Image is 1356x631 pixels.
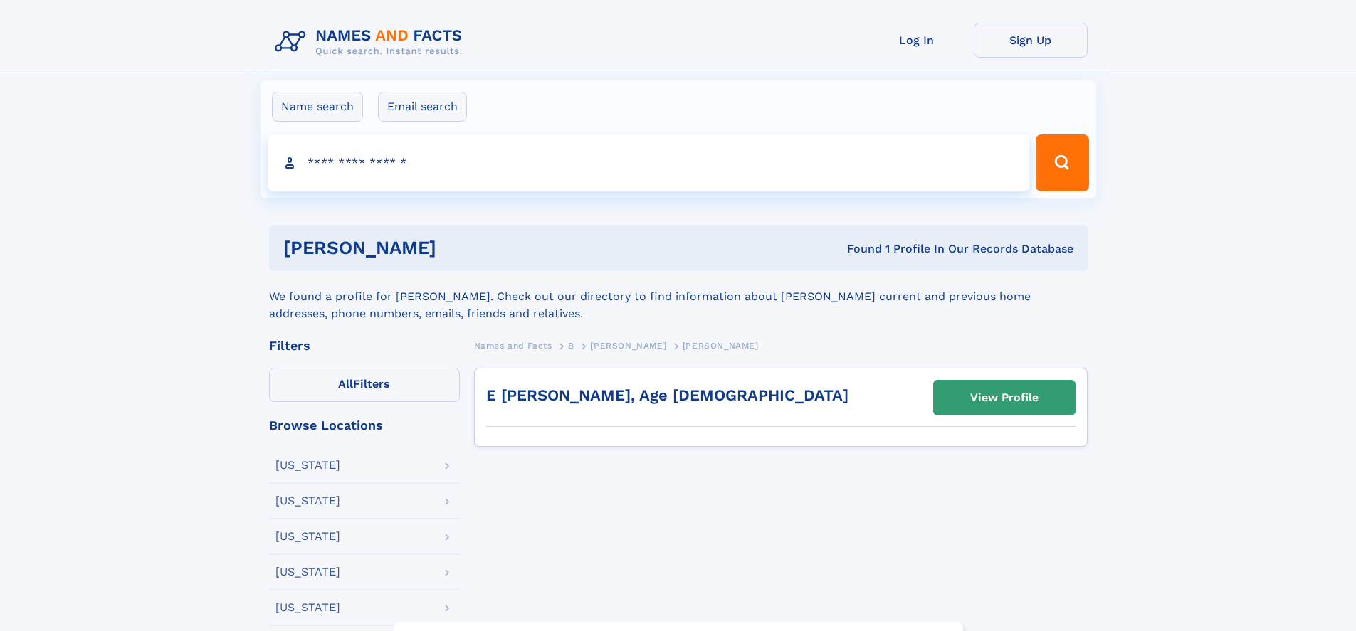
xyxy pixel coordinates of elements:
div: [US_STATE] [275,602,340,613]
a: [PERSON_NAME] [590,336,666,354]
div: Browse Locations [269,419,460,432]
div: View Profile [970,381,1039,414]
a: Sign Up [974,23,1088,58]
div: [US_STATE] [275,566,340,578]
div: [US_STATE] [275,460,340,471]
label: Name search [272,92,363,122]
a: Names and Facts [474,336,552,354]
div: We found a profile for [PERSON_NAME]. Check out our directory to find information about [PERSON_N... [269,271,1088,322]
span: [PERSON_NAME] [590,341,666,351]
img: Logo Names and Facts [269,23,474,61]
a: Log In [860,23,974,58]
a: E [PERSON_NAME], Age [DEMOGRAPHIC_DATA] [486,386,848,404]
h1: [PERSON_NAME] [283,239,642,257]
div: Found 1 Profile In Our Records Database [641,241,1073,257]
div: [US_STATE] [275,531,340,542]
div: [US_STATE] [275,495,340,507]
a: B [568,336,574,354]
span: All [338,377,353,391]
button: Search Button [1036,134,1088,191]
label: Email search [378,92,467,122]
input: search input [268,134,1030,191]
div: Filters [269,339,460,352]
span: B [568,341,574,351]
a: View Profile [934,381,1075,415]
label: Filters [269,368,460,402]
span: [PERSON_NAME] [683,341,759,351]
